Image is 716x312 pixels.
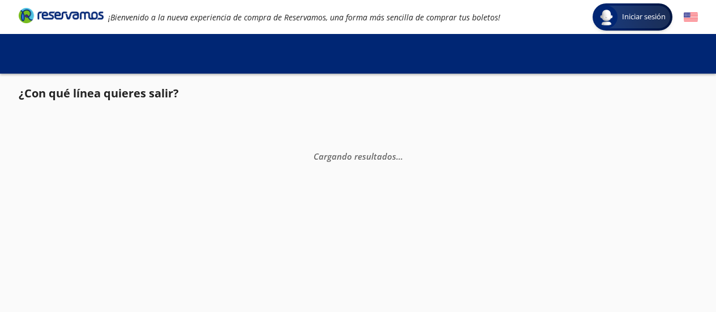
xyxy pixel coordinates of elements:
[19,85,179,102] p: ¿Con qué línea quieres salir?
[401,150,403,161] span: .
[398,150,401,161] span: .
[108,12,500,23] em: ¡Bienvenido a la nueva experiencia de compra de Reservamos, una forma más sencilla de comprar tus...
[396,150,398,161] span: .
[314,150,403,161] em: Cargando resultados
[618,11,670,23] span: Iniciar sesión
[19,7,104,27] a: Brand Logo
[19,7,104,24] i: Brand Logo
[684,10,698,24] button: English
